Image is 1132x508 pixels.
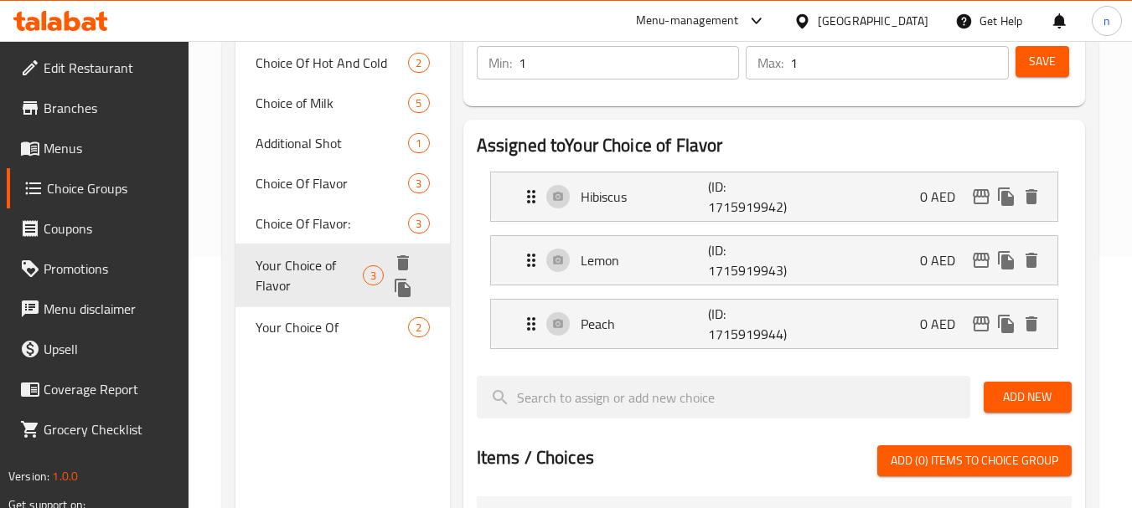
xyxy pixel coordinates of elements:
div: Expand [491,172,1057,221]
a: Upsell [7,329,189,369]
h2: Items / Choices [477,445,594,470]
span: Version: [8,465,49,487]
p: (ID: 1715919942) [708,177,793,217]
span: Coverage Report [44,379,176,399]
div: Choice Of Flavor3 [235,163,449,203]
div: Expand [491,236,1057,285]
a: Coverage Report [7,369,189,409]
a: Grocery Checklist [7,409,189,449]
div: Choices [408,317,429,337]
button: Save [1016,46,1069,77]
button: edit [969,248,994,273]
span: Your Choice of Flavor [256,255,363,295]
div: Choices [408,213,429,233]
p: Lemon [581,250,709,270]
div: Choices [408,133,429,153]
div: Your Choice of Flavor3deleteduplicate [235,244,449,307]
a: Menu disclaimer [7,289,189,329]
button: Add New [984,382,1072,413]
span: Add New [997,387,1058,408]
button: Add (0) items to choice group [877,445,1072,476]
button: delete [1019,311,1044,336]
span: 3 [409,176,428,192]
span: 3 [409,216,428,232]
span: Edit Restaurant [44,58,176,78]
button: delete [390,250,416,275]
span: Promotions [44,259,176,279]
span: Choice Of Flavor: [256,213,408,233]
span: Save [1029,51,1056,72]
div: [GEOGRAPHIC_DATA] [818,12,928,30]
p: (ID: 1715919944) [708,304,793,344]
p: 0 AED [920,314,969,334]
input: search [477,376,970,418]
div: Menu-management [636,11,739,31]
button: duplicate [994,248,1019,273]
div: Choice Of Flavor:3 [235,203,449,244]
span: 1.0.0 [52,465,78,487]
span: Branches [44,98,176,118]
a: Coupons [7,208,189,249]
div: Choice Of Hot And Cold2 [235,43,449,83]
p: Hibiscus [581,187,709,207]
div: Choices [408,173,429,193]
span: Choice of Milk [256,93,408,113]
span: 3 [364,268,383,284]
div: Your Choice Of2 [235,307,449,347]
button: duplicate [390,275,416,300]
span: Menu disclaimer [44,299,176,319]
button: duplicate [994,311,1019,336]
div: Expand [491,300,1057,348]
li: Expand [477,228,1072,292]
a: Menus [7,128,189,168]
span: 1 [409,136,428,151]
a: Choice Groups [7,168,189,208]
span: Grocery Checklist [44,419,176,439]
button: edit [969,311,994,336]
p: Peach [581,314,709,334]
div: Choice of Milk5 [235,83,449,123]
p: 0 AED [920,250,969,270]
h2: Assigned to Your Choice of Flavor [477,133,1072,158]
span: Choice Of Hot And Cold [256,53,408,73]
button: duplicate [994,184,1019,209]
button: delete [1019,184,1044,209]
div: Choices [408,93,429,113]
p: (ID: 1715919943) [708,240,793,280]
span: Menus [44,138,176,158]
a: Promotions [7,249,189,289]
p: Max: [757,53,783,73]
div: Additional Shot1 [235,123,449,163]
li: Expand [477,165,1072,228]
span: 2 [409,55,428,71]
span: Choice Groups [47,178,176,198]
a: Edit Restaurant [7,48,189,88]
span: 2 [409,320,428,336]
span: Upsell [44,339,176,359]
span: Your Choice Of [256,317,408,337]
button: delete [1019,248,1044,273]
p: 0 AED [920,187,969,207]
span: Add (0) items to choice group [891,450,1058,471]
div: Choices [408,53,429,73]
span: Choice Of Flavor [256,173,408,193]
div: Choices [363,265,384,285]
span: Additional Shot [256,133,408,153]
span: 5 [409,95,428,111]
button: edit [969,184,994,209]
a: Branches [7,88,189,128]
li: Expand [477,292,1072,356]
p: Min: [488,53,512,73]
span: n [1104,12,1110,30]
span: Coupons [44,218,176,239]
